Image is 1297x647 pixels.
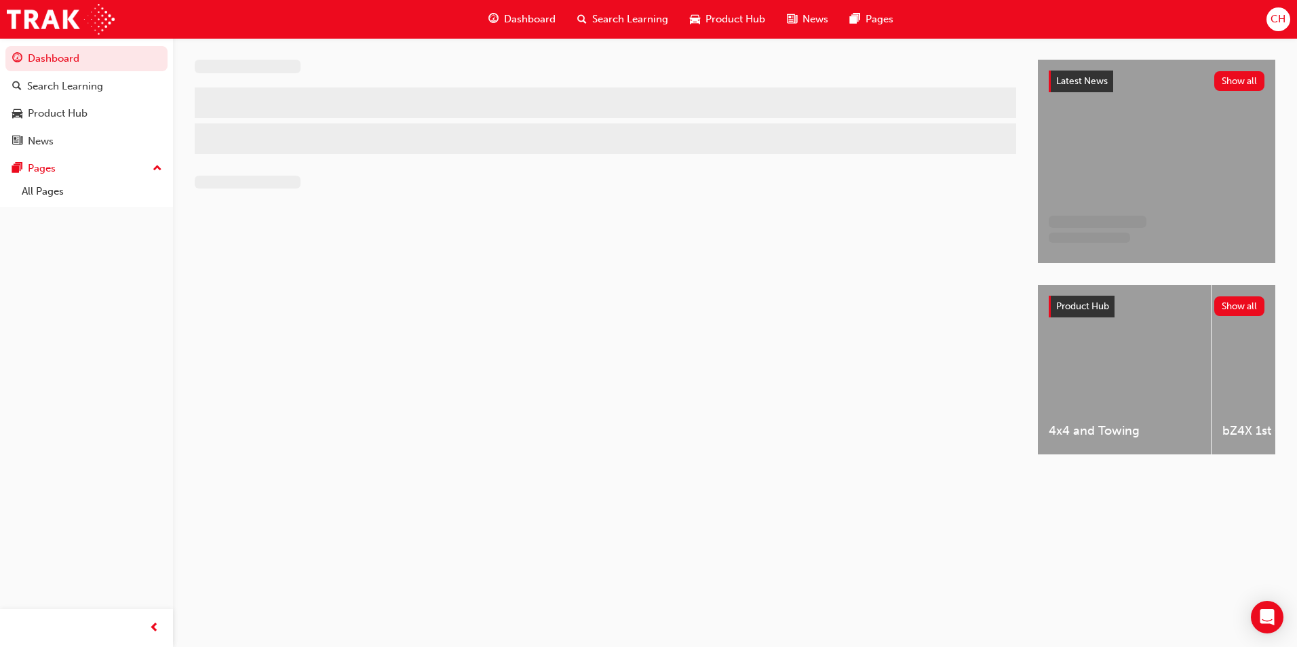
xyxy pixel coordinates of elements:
a: pages-iconPages [839,5,904,33]
span: prev-icon [149,620,159,637]
button: CH [1266,7,1290,31]
span: Latest News [1056,75,1108,87]
span: CH [1271,12,1285,27]
a: Latest NewsShow all [1049,71,1264,92]
span: car-icon [690,11,700,28]
span: 4x4 and Towing [1049,423,1200,439]
a: news-iconNews [776,5,839,33]
span: Pages [866,12,893,27]
a: Dashboard [5,46,168,71]
span: news-icon [12,136,22,148]
span: search-icon [12,81,22,93]
button: Pages [5,156,168,181]
span: pages-icon [12,163,22,175]
img: Trak [7,4,115,35]
button: DashboardSearch LearningProduct HubNews [5,43,168,156]
button: Show all [1214,296,1265,316]
a: News [5,129,168,154]
button: Show all [1214,71,1265,91]
div: Product Hub [28,106,88,121]
a: Search Learning [5,74,168,99]
span: up-icon [153,160,162,178]
div: News [28,134,54,149]
a: search-iconSearch Learning [566,5,679,33]
div: Open Intercom Messenger [1251,601,1283,633]
a: Product Hub [5,101,168,126]
span: guage-icon [488,11,499,28]
a: Product HubShow all [1049,296,1264,317]
span: news-icon [787,11,797,28]
div: Search Learning [27,79,103,94]
span: Dashboard [504,12,556,27]
span: car-icon [12,108,22,120]
a: All Pages [16,181,168,202]
span: guage-icon [12,53,22,65]
span: Search Learning [592,12,668,27]
span: search-icon [577,11,587,28]
span: Product Hub [705,12,765,27]
span: Product Hub [1056,300,1109,312]
span: News [802,12,828,27]
span: pages-icon [850,11,860,28]
a: car-iconProduct Hub [679,5,776,33]
a: guage-iconDashboard [478,5,566,33]
div: Pages [28,161,56,176]
a: 4x4 and Towing [1038,285,1211,454]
